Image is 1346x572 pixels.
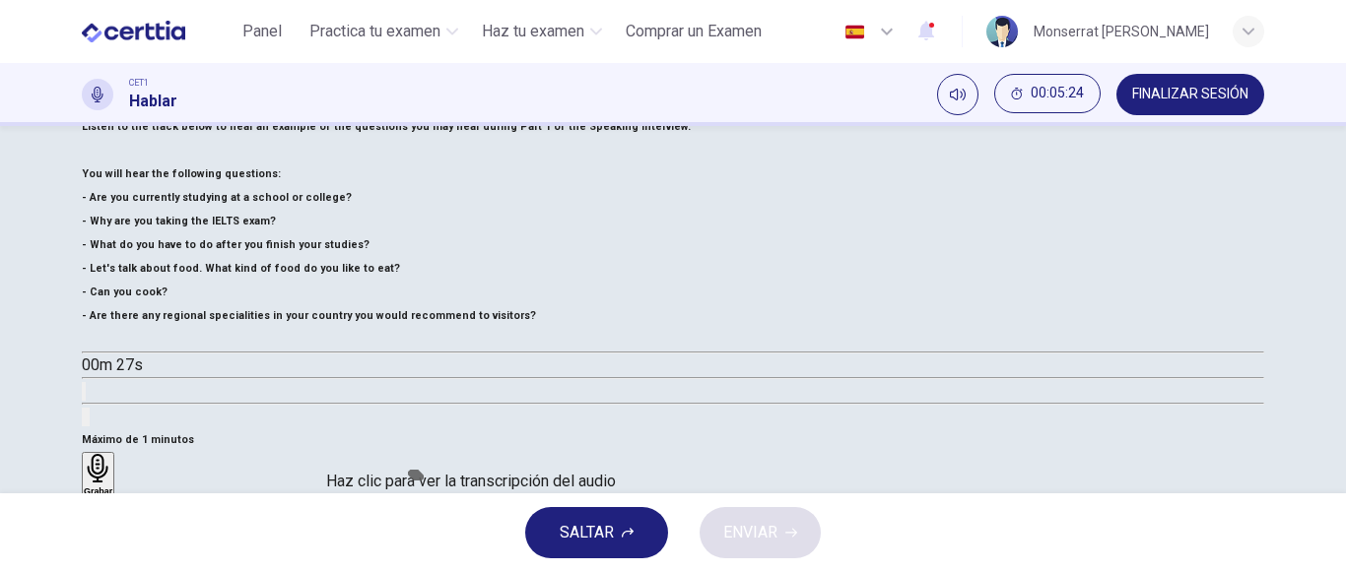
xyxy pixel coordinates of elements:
[82,452,114,497] button: Grabar
[309,20,440,43] span: Practica tu examen
[1031,86,1084,101] span: 00:05:24
[1034,20,1209,43] div: Monserrat [PERSON_NAME]
[1116,74,1264,115] button: FINALIZAR SESIÓN
[994,74,1101,113] button: 00:05:24
[82,12,231,51] a: CERTTIA logo
[82,382,86,401] button: Haz clic para ver la transcripción del audio
[302,14,466,49] button: Practica tu examen
[482,20,584,43] span: Haz tu examen
[525,507,668,558] button: SALTAR
[986,16,1018,47] img: Profile picture
[82,355,143,374] span: 00m 27s
[326,470,616,493] div: Haz clic para ver la transcripción del audio
[560,519,614,546] span: SALTAR
[129,90,177,113] h1: Hablar
[82,115,1264,328] h6: Listen to the track below to hear an example of the questions you may hear during Part 1 of the S...
[129,76,149,90] span: CET1
[1132,87,1248,102] span: FINALIZAR SESIÓN
[618,14,770,49] button: Comprar un Examen
[474,14,610,49] button: Haz tu examen
[994,74,1101,115] div: Ocultar
[82,12,185,51] img: CERTTIA logo
[231,14,294,49] button: Panel
[937,74,978,115] div: Silenciar
[842,25,867,39] img: es
[626,20,762,43] span: Comprar un Examen
[82,428,1264,452] h6: Máximo de 1 minutos
[242,20,282,43] span: Panel
[84,486,112,496] h6: Grabar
